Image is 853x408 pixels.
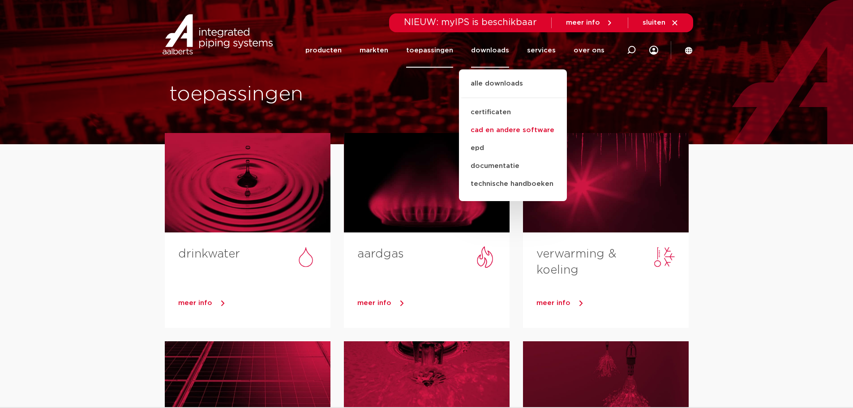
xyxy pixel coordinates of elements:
[169,80,422,109] h1: toepassingen
[459,139,567,157] a: epd
[178,300,212,306] span: meer info
[178,296,330,310] a: meer info
[649,32,658,68] div: my IPS
[566,19,613,27] a: meer info
[357,296,510,310] a: meer info
[459,103,567,121] a: certificaten
[178,248,240,260] a: drinkwater
[305,33,604,68] nav: Menu
[459,78,567,98] a: alle downloads
[357,248,404,260] a: aardgas
[527,33,556,68] a: services
[574,33,604,68] a: over ons
[459,157,567,175] a: documentatie
[536,248,617,276] a: verwarming & koeling
[643,19,679,27] a: sluiten
[566,19,600,26] span: meer info
[643,19,665,26] span: sluiten
[404,18,537,27] span: NIEUW: myIPS is beschikbaar
[406,33,453,68] a: toepassingen
[471,33,509,68] a: downloads
[459,121,567,139] a: cad en andere software
[360,33,388,68] a: markten
[305,33,342,68] a: producten
[459,175,567,193] a: technische handboeken
[536,296,689,310] a: meer info
[357,300,391,306] span: meer info
[536,300,570,306] span: meer info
